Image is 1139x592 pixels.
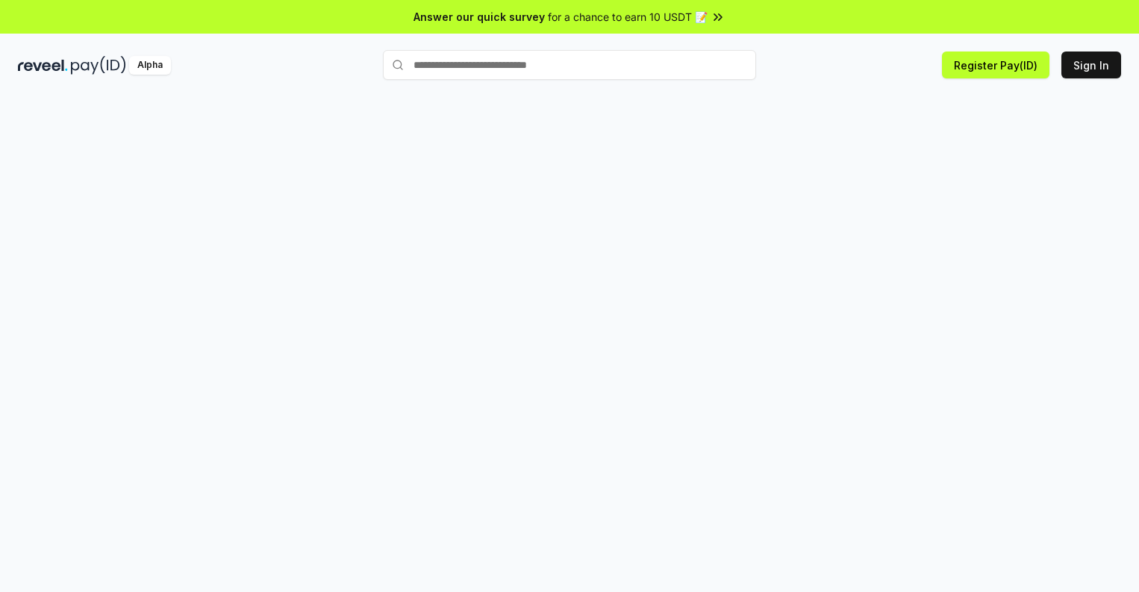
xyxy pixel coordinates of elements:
[942,52,1049,78] button: Register Pay(ID)
[1061,52,1121,78] button: Sign In
[129,56,171,75] div: Alpha
[18,56,68,75] img: reveel_dark
[71,56,126,75] img: pay_id
[548,9,708,25] span: for a chance to earn 10 USDT 📝
[414,9,545,25] span: Answer our quick survey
